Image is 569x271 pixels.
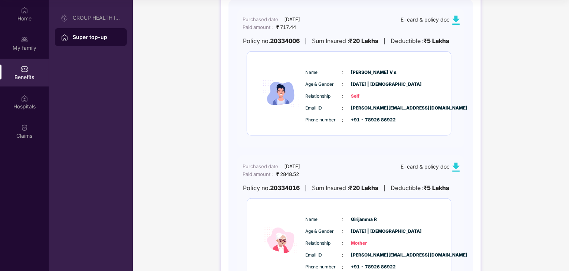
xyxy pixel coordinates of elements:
span: Email ID [305,252,342,259]
div: Deductible : [391,183,449,193]
img: svg+xml;base64,PHN2ZyB4bWxucz0iaHR0cDovL3d3dy53My5vcmcvMjAwMC9zdmciIHdpZHRoPSIxMC40IiBoZWlnaHQ9Ij... [451,163,461,172]
span: : [342,251,344,259]
img: svg+xml;base64,PHN2ZyB3aWR0aD0iMjAiIGhlaWdodD0iMjAiIHZpZXdCb3g9IjAgMCAyMCAyMCIgZmlsbD0ibm9uZSIgeG... [21,36,28,43]
span: Phone number [305,117,342,124]
span: : [342,227,344,235]
div: Purchased date : [243,16,280,23]
img: svg+xml;base64,PHN2ZyBpZD0iQ2xhaW0iIHhtbG5zPSJodHRwOi8vd3d3LnczLm9yZy8yMDAwL3N2ZyIgd2lkdGg9IjIwIi... [21,124,28,131]
div: [DATE] [284,16,300,23]
b: 20334006 [270,36,300,46]
span: +91 - 78926 86922 [351,264,388,271]
div: Sum Insured : [312,36,378,46]
span: [DATE] | [DEMOGRAPHIC_DATA] [351,81,388,88]
img: svg+xml;base64,PHN2ZyB4bWxucz0iaHR0cDovL3d3dy53My5vcmcvMjAwMC9zdmciIHdpZHRoPSIxMC40IiBoZWlnaHQ9Ij... [451,16,461,25]
span: Age & Gender [305,81,342,88]
b: ₹5 Lakhs [424,184,449,192]
div: ₹ 717.44 [276,23,296,31]
span: : [342,104,344,112]
div: Policy no. [243,183,300,193]
span: : [342,116,344,124]
div: Policy no. [243,36,300,46]
span: Relationship [305,93,342,100]
span: [PERSON_NAME][EMAIL_ADDRESS][DOMAIN_NAME] [351,252,388,259]
span: Phone number [305,264,342,271]
span: +91 - 78926 86922 [351,117,388,124]
span: : [342,68,344,76]
div: ₹ 2848.52 [276,170,299,178]
span: : [342,80,344,88]
span: Age & Gender [305,228,342,235]
span: Relationship [305,240,342,247]
span: Name [305,69,342,76]
div: | [384,37,385,45]
div: | [305,37,307,45]
span: : [342,92,344,100]
span: Email ID [305,105,342,112]
span: : [342,263,344,271]
img: svg+xml;base64,PHN2ZyB3aWR0aD0iMjAiIGhlaWdodD0iMjAiIHZpZXdCb3g9IjAgMCAyMCAyMCIgZmlsbD0ibm9uZSIgeG... [61,14,68,22]
span: [PERSON_NAME][EMAIL_ADDRESS][DOMAIN_NAME] [351,105,388,112]
b: 20334016 [270,183,300,193]
span: [PERSON_NAME] V s [351,69,388,76]
img: svg+xml;base64,PHN2ZyBpZD0iSG9tZSIgeG1sbnM9Imh0dHA6Ly93d3cudzMub3JnLzIwMDAvc3ZnIiB3aWR0aD0iMjAiIG... [61,34,68,41]
img: svg+xml;base64,PHN2ZyBpZD0iSG9zcGl0YWxzIiB4bWxucz0iaHR0cDovL3d3dy53My5vcmcvMjAwMC9zdmciIHdpZHRoPS... [21,95,28,102]
span: : [342,215,344,223]
div: E-card & policy doc [401,163,461,172]
img: svg+xml;base64,PHN2ZyBpZD0iSG9tZSIgeG1sbnM9Imh0dHA6Ly93d3cudzMub3JnLzIwMDAvc3ZnIiB3aWR0aD0iMjAiIG... [21,7,28,14]
span: Girijamma R [351,216,388,223]
span: Self [351,93,388,100]
div: | [384,184,385,192]
img: svg+xml;base64,PHN2ZyBpZD0iQmVuZWZpdHMiIHhtbG5zPSJodHRwOi8vd3d3LnczLm9yZy8yMDAwL3N2ZyIgd2lkdGg9Ij... [21,65,28,73]
div: GROUP HEALTH INSURANCE [73,15,121,21]
b: ₹5 Lakhs [424,37,449,45]
div: [DATE] [284,163,300,170]
div: E-card & policy doc [401,16,461,25]
div: Paid amount : [243,170,273,178]
div: Sum Insured : [312,183,378,193]
div: Purchased date : [243,163,280,170]
div: Deductible : [391,36,449,46]
div: Super top-up [73,33,121,41]
img: icon [259,61,303,126]
div: | [305,184,307,192]
b: ₹20 Lakhs [349,184,378,192]
span: : [342,239,344,247]
span: [DATE] | [DEMOGRAPHIC_DATA] [351,228,388,235]
span: Mother [351,240,388,247]
b: ₹20 Lakhs [349,37,378,45]
span: Name [305,216,342,223]
div: Paid amount : [243,23,273,31]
